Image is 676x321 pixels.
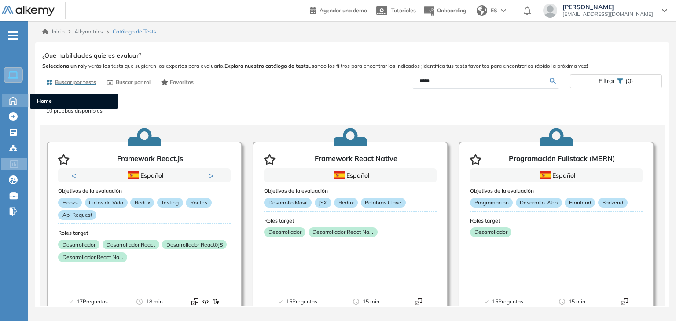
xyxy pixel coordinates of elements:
p: Backend [598,198,628,208]
p: Programación Fullstack (MERN) [509,154,615,165]
p: Routes [186,198,211,208]
span: Alkymetrics [74,28,103,35]
p: Desarrollo Web [516,198,562,208]
a: Inicio [42,28,65,36]
span: ES [491,7,497,15]
span: Onboarding [437,7,466,14]
a: Agendar una demo [310,4,367,15]
span: 15 Preguntas [286,297,317,306]
span: 15 min [363,297,379,306]
p: Desarrollador [264,227,305,237]
span: Buscar por tests [55,78,96,86]
h3: Objetivos de la evaluación [470,188,643,194]
p: Redux [130,198,154,208]
p: Desarrollador React Na... [58,252,127,262]
button: 2 [148,182,155,184]
i: - [8,35,18,36]
span: Home [37,97,111,105]
p: Hooks [58,198,82,208]
span: y verás los tests que sugieren los expertos para evaluarlo. usando los filtros para encontrar los... [42,62,662,70]
button: Next [209,171,217,180]
p: Redux [334,198,358,208]
span: [PERSON_NAME] [562,4,653,11]
button: Buscar por rol [103,75,154,90]
h3: Roles target [264,218,437,224]
p: Api Request [58,210,96,220]
img: Format test logo [415,298,422,305]
button: Buscar por tests [42,75,99,90]
p: JSX [315,198,331,208]
b: Selecciona un rol [42,62,84,69]
span: Tutoriales [391,7,416,14]
div: Widget de chat [632,279,676,321]
h3: Objetivos de la evaluación [264,188,437,194]
iframe: Chat Widget [632,279,676,321]
div: Español [295,171,406,180]
span: 17 Preguntas [77,297,108,306]
button: Favoritos [158,75,198,90]
span: Favoritos [170,78,194,86]
img: Logo [2,6,55,17]
div: Español [501,171,612,180]
p: Palabras Clave [361,198,406,208]
div: Español [89,171,200,180]
span: 18 min [146,297,163,306]
p: Desarrollador React Na... [309,227,378,237]
img: arrow [501,9,506,12]
p: 10 pruebas disponibles [46,107,658,115]
span: [EMAIL_ADDRESS][DOMAIN_NAME] [562,11,653,18]
span: ¿Qué habilidades quieres evaluar? [42,51,141,60]
img: Format test logo [213,298,220,305]
span: 15 Preguntas [492,297,523,306]
b: Explora nuestro catálogo de tests [224,62,309,69]
p: Todos los tests [46,98,658,107]
button: Onboarding [423,1,466,20]
span: Catálogo de Tests [113,28,156,36]
p: Desarrollador React [103,240,159,249]
p: Desarrollador React0JS [162,240,227,249]
img: ESP [334,171,345,179]
p: Frontend [565,198,595,208]
h3: Roles target [470,218,643,224]
span: (0) [625,75,633,88]
span: Buscar por rol [116,78,151,86]
h3: Roles target [58,230,231,236]
span: Filtrar [599,75,615,88]
h3: Objetivos de la evaluación [58,188,231,194]
p: Ciclos de Vida [85,198,128,208]
img: ESP [128,171,139,179]
p: Testing [157,198,183,208]
img: world [477,5,487,16]
span: Agendar una demo [320,7,367,14]
p: Desarrollo Móvil [264,198,312,208]
button: Previous [71,171,80,180]
p: Desarrollador [58,240,99,249]
p: Programación [470,198,513,208]
button: 1 [134,182,144,184]
span: 15 min [569,297,585,306]
p: Desarrollador [470,227,511,237]
img: Format test logo [191,298,198,305]
img: ESP [540,171,551,179]
p: Framework React.js [117,154,183,165]
img: Format test logo [621,298,628,305]
img: Format test logo [202,298,209,305]
p: Framework React Native [315,154,397,165]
